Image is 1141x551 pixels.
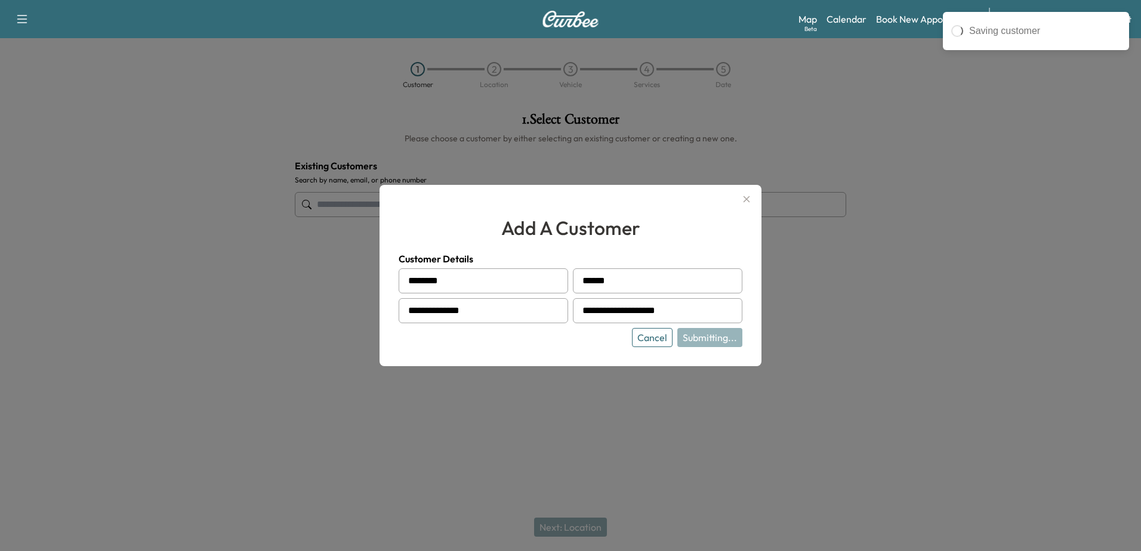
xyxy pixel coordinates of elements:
[632,328,673,347] button: Cancel
[969,24,1121,38] div: Saving customer
[399,213,742,242] h2: add a customer
[876,12,977,26] a: Book New Appointment
[804,24,817,33] div: Beta
[399,252,742,266] h4: Customer Details
[827,12,866,26] a: Calendar
[542,11,599,27] img: Curbee Logo
[798,12,817,26] a: MapBeta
